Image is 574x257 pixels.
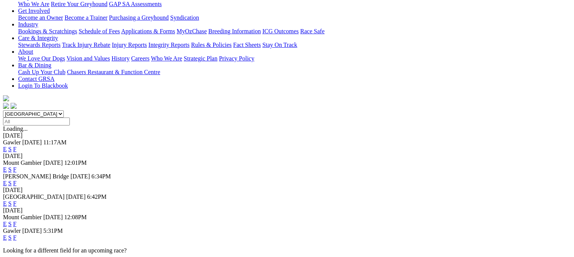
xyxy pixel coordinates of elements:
div: [DATE] [3,187,571,194]
a: Stay On Track [262,42,297,48]
span: Gawler [3,139,21,146]
a: Who We Are [18,1,49,7]
a: We Love Our Dogs [18,55,65,62]
img: twitter.svg [11,103,17,109]
a: S [8,146,12,152]
a: Retire Your Greyhound [51,1,108,7]
a: Strategic Plan [184,55,217,62]
input: Select date [3,118,70,125]
a: About [18,48,33,55]
span: [DATE] [22,228,42,234]
a: Contact GRSA [18,76,54,82]
span: [GEOGRAPHIC_DATA] [3,194,65,200]
a: F [13,200,17,207]
a: Chasers Restaurant & Function Centre [67,69,160,75]
a: ICG Outcomes [262,28,299,34]
a: Care & Integrity [18,35,58,41]
a: Rules & Policies [191,42,232,48]
a: Schedule of Fees [78,28,120,34]
a: F [13,221,17,227]
a: Fact Sheets [233,42,261,48]
a: Become an Owner [18,14,63,21]
a: Cash Up Your Club [18,69,65,75]
a: F [13,234,17,241]
a: Careers [131,55,149,62]
span: [PERSON_NAME] Bridge [3,173,69,180]
a: GAP SA Assessments [109,1,162,7]
a: S [8,234,12,241]
span: [DATE] [22,139,42,146]
span: [DATE] [43,159,63,166]
img: facebook.svg [3,103,9,109]
a: Track Injury Rebate [62,42,110,48]
a: Industry [18,21,38,28]
a: Vision and Values [66,55,110,62]
a: History [111,55,129,62]
a: Stewards Reports [18,42,60,48]
a: Syndication [170,14,199,21]
a: MyOzChase [177,28,207,34]
a: Bookings & Scratchings [18,28,77,34]
a: Who We Are [151,55,182,62]
a: S [8,200,12,207]
a: F [13,180,17,186]
div: [DATE] [3,132,571,139]
span: 5:31PM [43,228,63,234]
span: Mount Gambier [3,159,42,166]
a: Integrity Reports [148,42,189,48]
a: Breeding Information [208,28,261,34]
a: Privacy Policy [219,55,254,62]
a: S [8,166,12,173]
div: About [18,55,571,62]
span: 11:17AM [43,139,67,146]
a: E [3,146,7,152]
a: Become a Trainer [65,14,108,21]
a: Bar & Dining [18,62,51,68]
a: Injury Reports [112,42,147,48]
a: E [3,180,7,186]
a: S [8,221,12,227]
a: E [3,166,7,173]
a: F [13,166,17,173]
a: E [3,234,7,241]
div: Greyhounds as Pets [18,1,571,8]
p: Looking for a different field for an upcoming race? [3,247,571,254]
div: [DATE] [3,207,571,214]
a: Purchasing a Greyhound [109,14,169,21]
a: Get Involved [18,8,50,14]
div: Bar & Dining [18,69,571,76]
a: F [13,146,17,152]
span: Mount Gambier [3,214,42,220]
span: [DATE] [71,173,90,180]
a: Race Safe [300,28,324,34]
div: [DATE] [3,153,571,159]
a: S [8,180,12,186]
span: Loading... [3,125,28,132]
span: 12:08PM [64,214,87,220]
a: E [3,200,7,207]
img: logo-grsa-white.png [3,95,9,101]
div: Care & Integrity [18,42,571,48]
span: [DATE] [66,194,86,200]
a: E [3,221,7,227]
span: 12:01PM [64,159,87,166]
div: Get Involved [18,14,571,21]
span: 6:34PM [91,173,111,180]
div: Industry [18,28,571,35]
a: Login To Blackbook [18,82,68,89]
span: [DATE] [43,214,63,220]
a: Applications & Forms [121,28,175,34]
span: 6:42PM [87,194,107,200]
span: Gawler [3,228,21,234]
